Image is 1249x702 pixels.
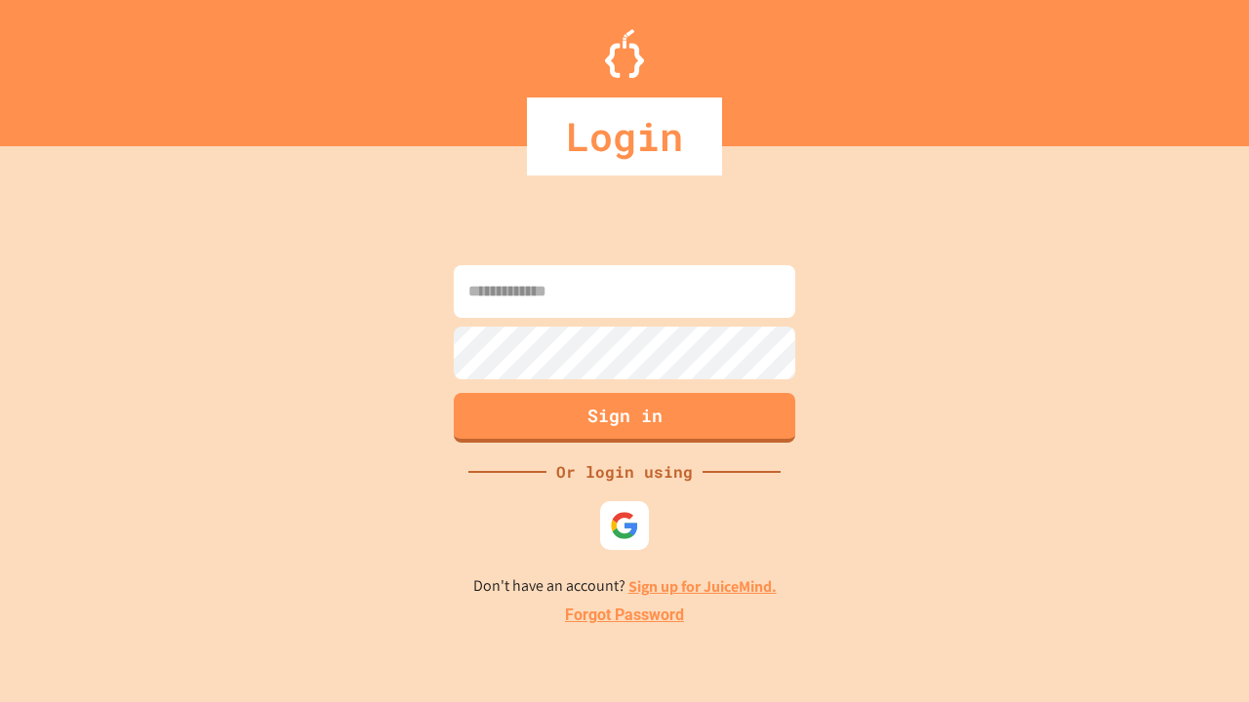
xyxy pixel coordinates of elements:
[1087,539,1229,622] iframe: chat widget
[610,511,639,540] img: google-icon.svg
[628,576,777,597] a: Sign up for JuiceMind.
[473,574,777,599] p: Don't have an account?
[1167,624,1229,682] iframe: chat widget
[565,604,684,627] a: Forgot Password
[546,460,703,484] div: Or login using
[605,29,644,78] img: Logo.svg
[527,97,722,175] div: Login
[454,393,795,443] button: Sign in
